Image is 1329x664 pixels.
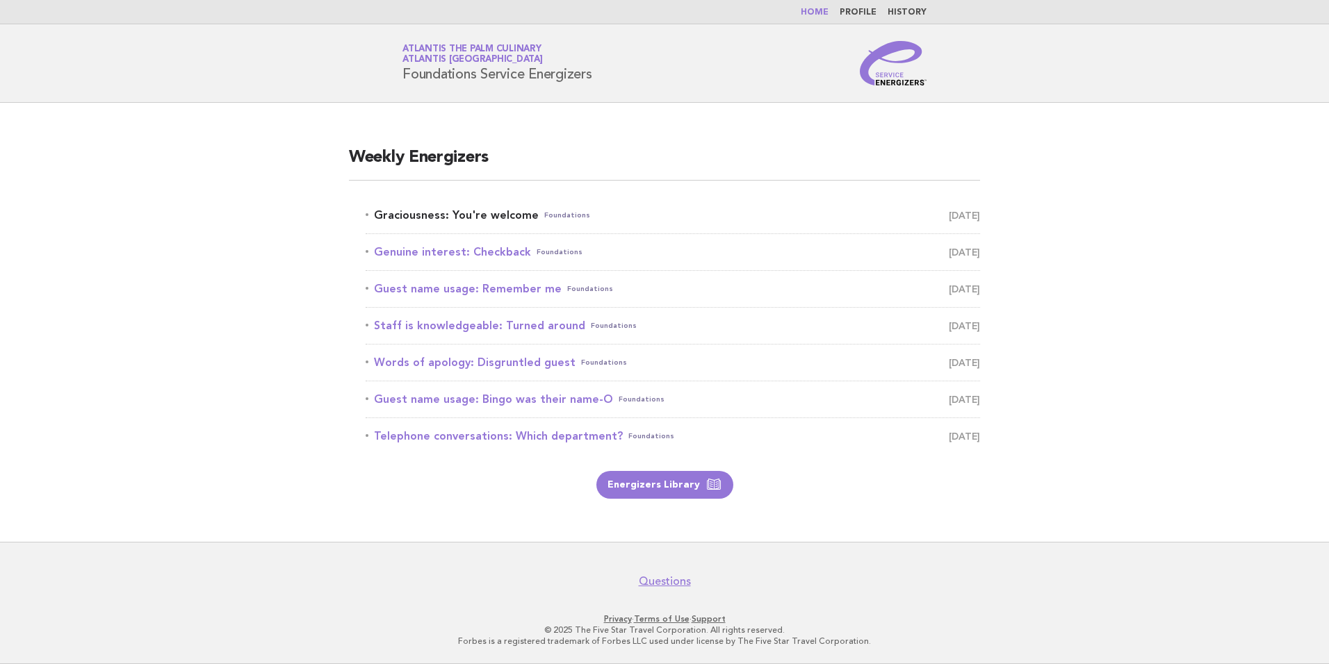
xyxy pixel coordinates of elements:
[239,613,1090,624] p: · ·
[949,353,980,372] span: [DATE]
[801,8,829,17] a: Home
[366,390,980,409] a: Guest name usage: Bingo was their name-OFoundations [DATE]
[949,316,980,335] span: [DATE]
[949,206,980,225] span: [DATE]
[366,206,980,225] a: Graciousness: You're welcomeFoundations [DATE]
[366,279,980,299] a: Guest name usage: Remember meFoundations [DATE]
[366,426,980,446] a: Telephone conversations: Which department?Foundations [DATE]
[949,390,980,409] span: [DATE]
[639,574,691,588] a: Questions
[239,636,1090,647] p: Forbes is a registered trademark of Forbes LLC used under license by The Five Star Travel Corpora...
[366,316,980,335] a: Staff is knowledgeable: Turned aroundFoundations [DATE]
[567,279,613,299] span: Foundations
[888,8,927,17] a: History
[402,56,543,65] span: Atlantis [GEOGRAPHIC_DATA]
[402,45,592,81] h1: Foundations Service Energizers
[239,624,1090,636] p: © 2025 The Five Star Travel Corporation. All rights reserved.
[349,147,980,181] h2: Weekly Energizers
[840,8,877,17] a: Profile
[366,242,980,262] a: Genuine interest: CheckbackFoundations [DATE]
[949,426,980,446] span: [DATE]
[949,279,980,299] span: [DATE]
[402,44,543,64] a: Atlantis The Palm CulinaryAtlantis [GEOGRAPHIC_DATA]
[591,316,637,335] span: Foundations
[949,242,980,262] span: [DATE]
[581,353,627,372] span: Foundations
[692,614,726,624] a: Support
[628,426,674,446] span: Foundations
[366,353,980,372] a: Words of apology: Disgruntled guestFoundations [DATE]
[544,206,590,225] span: Foundations
[860,41,927,85] img: Service Energizers
[619,390,664,409] span: Foundations
[537,242,582,262] span: Foundations
[604,614,632,624] a: Privacy
[634,614,690,624] a: Terms of Use
[596,471,733,499] a: Energizers Library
